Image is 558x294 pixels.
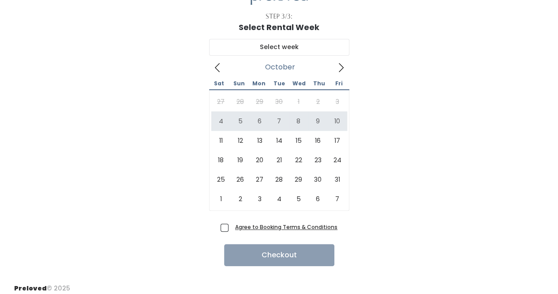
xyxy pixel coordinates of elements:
span: October 28, 2025 [270,170,289,189]
span: Mon [249,81,269,86]
span: October 18, 2025 [211,150,231,170]
div: © 2025 [14,277,70,293]
span: November 1, 2025 [211,189,231,209]
span: Fri [329,81,349,86]
span: October 11, 2025 [211,131,231,150]
span: October 9, 2025 [308,111,328,131]
span: October 26, 2025 [231,170,250,189]
span: October 5, 2025 [231,111,250,131]
span: October 23, 2025 [308,150,328,170]
span: November 4, 2025 [270,189,289,209]
span: October 7, 2025 [270,111,289,131]
span: October 30, 2025 [308,170,328,189]
span: Preloved [14,284,47,293]
h1: Select Rental Week [239,23,319,32]
span: October 24, 2025 [328,150,347,170]
span: November 6, 2025 [308,189,328,209]
span: October 31, 2025 [328,170,347,189]
input: Select week [209,39,349,56]
span: October 19, 2025 [231,150,250,170]
span: October 21, 2025 [270,150,289,170]
span: November 3, 2025 [250,189,270,209]
span: Wed [289,81,309,86]
span: October 20, 2025 [250,150,270,170]
span: October 16, 2025 [308,131,328,150]
span: October 15, 2025 [289,131,308,150]
span: October 6, 2025 [250,111,270,131]
div: Step 3/3: [266,12,292,21]
span: Thu [309,81,329,86]
button: Checkout [224,244,334,266]
span: October 27, 2025 [250,170,270,189]
span: November 7, 2025 [328,189,347,209]
span: October 29, 2025 [289,170,308,189]
span: October 13, 2025 [250,131,270,150]
span: October 10, 2025 [328,111,347,131]
span: November 2, 2025 [231,189,250,209]
span: October 8, 2025 [289,111,308,131]
span: October 14, 2025 [270,131,289,150]
span: November 5, 2025 [289,189,308,209]
span: Tue [269,81,289,86]
span: Sun [229,81,249,86]
span: October 25, 2025 [211,170,231,189]
span: October 4, 2025 [211,111,231,131]
span: October 22, 2025 [289,150,308,170]
a: Agree to Booking Terms & Conditions [235,223,337,231]
span: Sat [209,81,229,86]
span: October [265,65,295,69]
span: October 12, 2025 [231,131,250,150]
span: October 17, 2025 [328,131,347,150]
